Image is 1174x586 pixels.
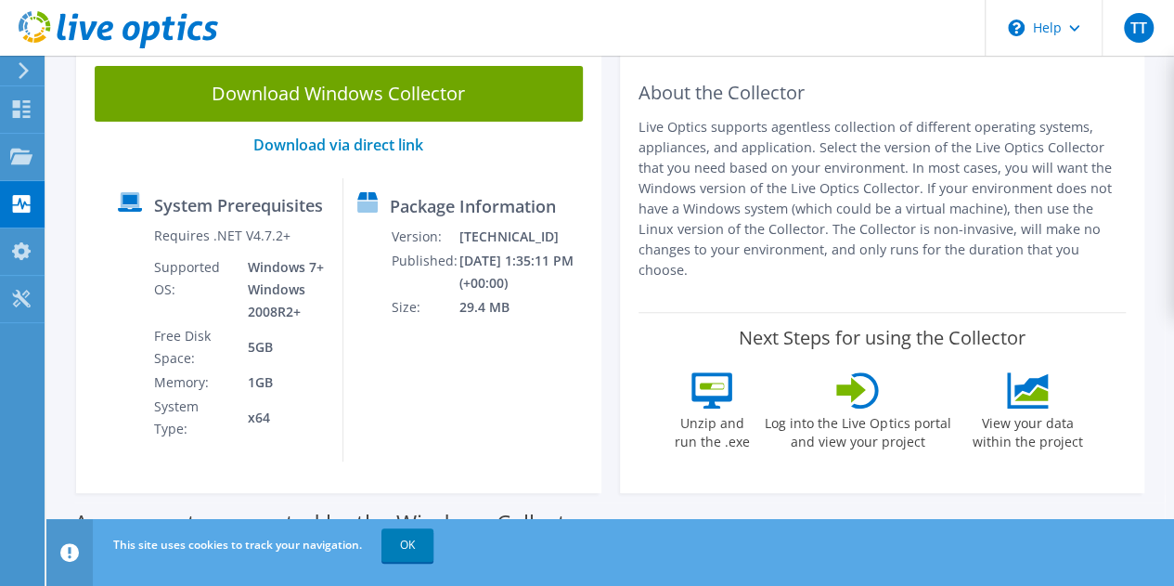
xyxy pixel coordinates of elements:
[253,135,423,155] a: Download via direct link
[390,197,556,215] label: Package Information
[1124,13,1154,43] span: TT
[234,324,328,371] td: 5GB
[458,295,593,319] td: 29.4 MB
[764,409,951,451] label: Log into the Live Optics portal and view your project
[391,225,458,249] td: Version:
[381,528,433,562] a: OK
[1008,20,1025,36] svg: \n
[234,255,328,324] td: Windows 7+ Windows 2008R2+
[95,66,583,122] a: Download Windows Collector
[391,249,458,295] td: Published:
[153,371,235,395] td: Memory:
[74,514,588,532] label: Assessments supported by the Windows Collector
[113,537,362,553] span: This site uses cookies to track your navigation.
[391,295,458,319] td: Size:
[739,327,1026,349] label: Next Steps for using the Collector
[153,395,235,441] td: System Type:
[458,225,593,249] td: [TECHNICAL_ID]
[154,196,323,215] label: System Prerequisites
[458,249,593,295] td: [DATE] 1:35:11 PM (+00:00)
[234,371,328,395] td: 1GB
[961,409,1094,451] label: View your data within the project
[639,117,1127,280] p: Live Optics supports agentless collection of different operating systems, appliances, and applica...
[234,395,328,441] td: x64
[153,324,235,371] td: Free Disk Space:
[669,409,755,451] label: Unzip and run the .exe
[639,82,1127,104] h2: About the Collector
[154,227,290,245] label: Requires .NET V4.7.2+
[153,255,235,324] td: Supported OS:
